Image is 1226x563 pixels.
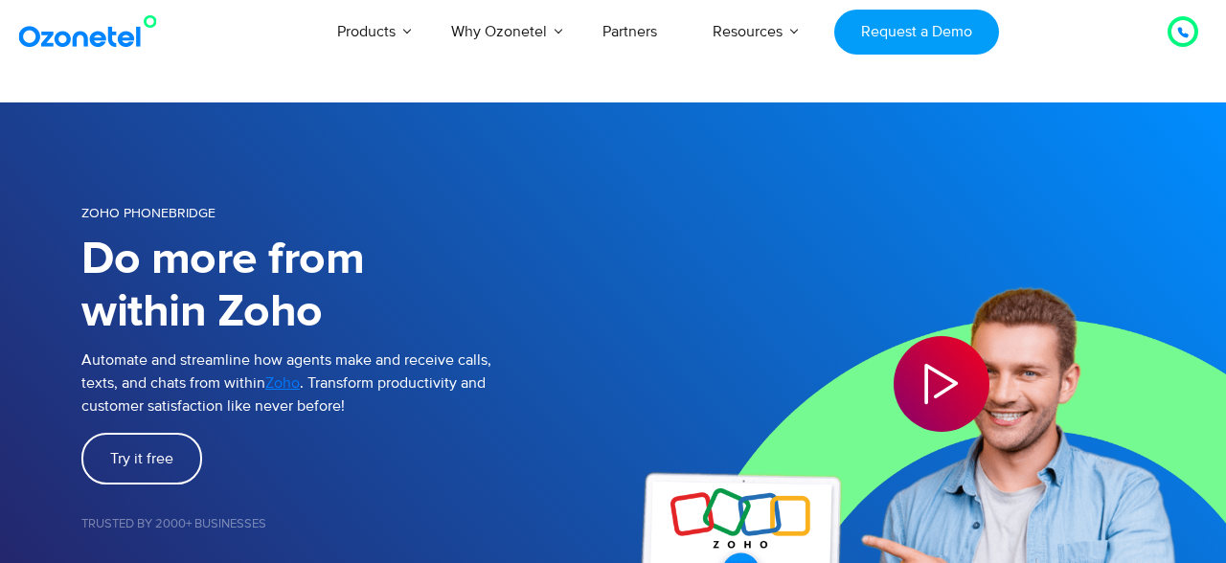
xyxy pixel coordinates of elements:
[81,433,202,484] a: Try it free
[265,372,300,394] a: Zoho
[894,336,989,432] div: Play Video
[81,518,613,530] h5: Trusted by 2000+ Businesses
[834,10,998,55] a: Request a Demo
[81,349,613,417] p: Automate and streamline how agents make and receive calls, texts, and chats from within . Transfo...
[81,205,216,221] span: Zoho Phonebridge
[81,234,613,339] h1: Do more from within Zoho
[110,451,173,466] span: Try it free
[265,373,300,393] span: Zoho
